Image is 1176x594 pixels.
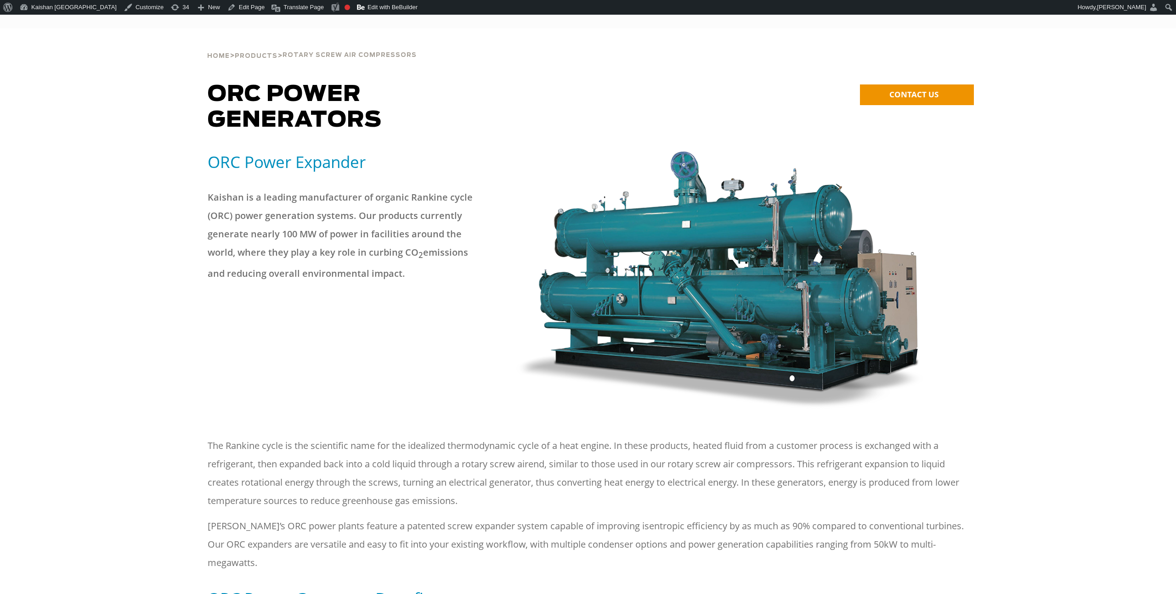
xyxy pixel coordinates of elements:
sub: 2 [418,250,423,260]
span: CONTACT US [889,89,939,100]
span: Rotary Screw Air Compressors [283,52,417,58]
span: ORC Power Generators [208,84,382,131]
div: Focus keyphrase not set [345,5,350,10]
p: [PERSON_NAME]’s ORC power plants feature a patented screw expander system capable of improving is... [208,517,968,572]
div: > > [207,28,417,63]
a: CONTACT US [860,84,974,105]
img: ORC Power Generators [516,151,923,409]
h5: ORC Power Expander [208,151,505,172]
span: [PERSON_NAME] [1097,4,1146,11]
p: The Rankine cycle is the scientific name for the idealized thermodynamic cycle of a heat engine. ... [208,437,968,510]
a: Home [207,51,230,60]
a: Products [235,51,277,60]
span: Home [207,53,230,59]
p: Kaishan is a leading manufacturer of organic Rankine cycle (ORC) power generation systems. Our pr... [208,188,474,283]
span: Products [235,53,277,59]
